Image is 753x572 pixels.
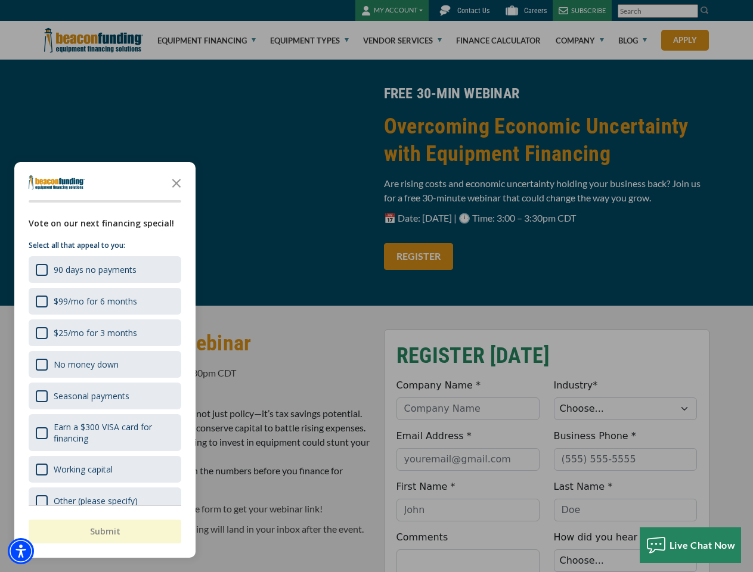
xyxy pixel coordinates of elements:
[54,327,137,338] div: $25/mo for 3 months
[54,464,113,475] div: Working capital
[54,390,129,402] div: Seasonal payments
[29,240,181,251] p: Select all that appeal to you:
[29,288,181,315] div: $99/mo for 6 months
[29,175,85,189] img: Company logo
[29,217,181,230] div: Vote on our next financing special!
[14,162,196,558] div: Survey
[29,256,181,283] div: 90 days no payments
[165,170,188,194] button: Close the survey
[29,414,181,451] div: Earn a $300 VISA card for financing
[29,456,181,483] div: Working capital
[54,264,137,275] div: 90 days no payments
[54,359,119,370] div: No money down
[54,296,137,307] div: $99/mo for 6 months
[29,383,181,409] div: Seasonal payments
[29,351,181,378] div: No money down
[29,520,181,543] button: Submit
[29,319,181,346] div: $25/mo for 3 months
[54,421,174,444] div: Earn a $300 VISA card for financing
[670,539,736,551] span: Live Chat Now
[640,527,742,563] button: Live Chat Now
[29,487,181,514] div: Other (please specify)
[54,495,138,506] div: Other (please specify)
[8,538,34,564] div: Accessibility Menu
